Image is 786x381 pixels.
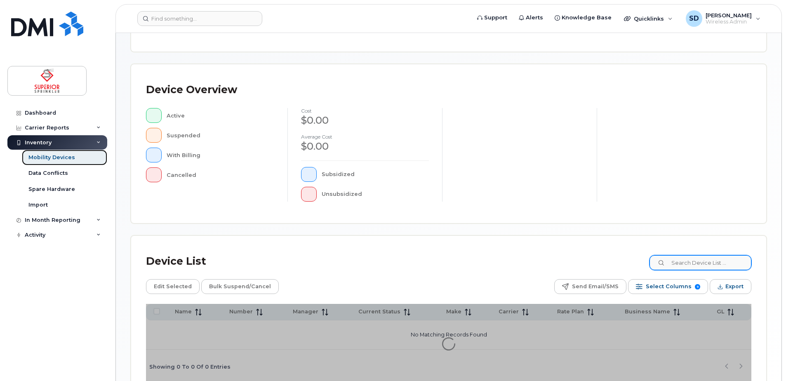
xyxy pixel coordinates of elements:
[146,251,206,272] div: Device List
[562,14,612,22] span: Knowledge Base
[706,12,752,19] span: [PERSON_NAME]
[628,279,708,294] button: Select Columns 9
[167,108,275,123] div: Active
[526,14,543,22] span: Alerts
[646,280,692,293] span: Select Columns
[484,14,507,22] span: Support
[167,148,275,162] div: With Billing
[554,279,626,294] button: Send Email/SMS
[680,10,766,27] div: Sean Duncan
[634,15,664,22] span: Quicklinks
[167,167,275,182] div: Cancelled
[572,280,619,293] span: Send Email/SMS
[154,280,192,293] span: Edit Selected
[650,255,751,270] input: Search Device List ...
[695,284,700,289] span: 9
[301,139,429,153] div: $0.00
[513,9,549,26] a: Alerts
[301,108,429,113] h4: cost
[301,113,429,127] div: $0.00
[301,134,429,139] h4: Average cost
[146,79,237,101] div: Device Overview
[725,280,744,293] span: Export
[710,279,751,294] button: Export
[209,280,271,293] span: Bulk Suspend/Cancel
[706,19,752,25] span: Wireless Admin
[549,9,617,26] a: Knowledge Base
[322,187,429,202] div: Unsubsidized
[618,10,678,27] div: Quicklinks
[146,279,200,294] button: Edit Selected
[471,9,513,26] a: Support
[167,128,275,143] div: Suspended
[322,167,429,182] div: Subsidized
[137,11,262,26] input: Find something...
[201,279,279,294] button: Bulk Suspend/Cancel
[689,14,699,24] span: SD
